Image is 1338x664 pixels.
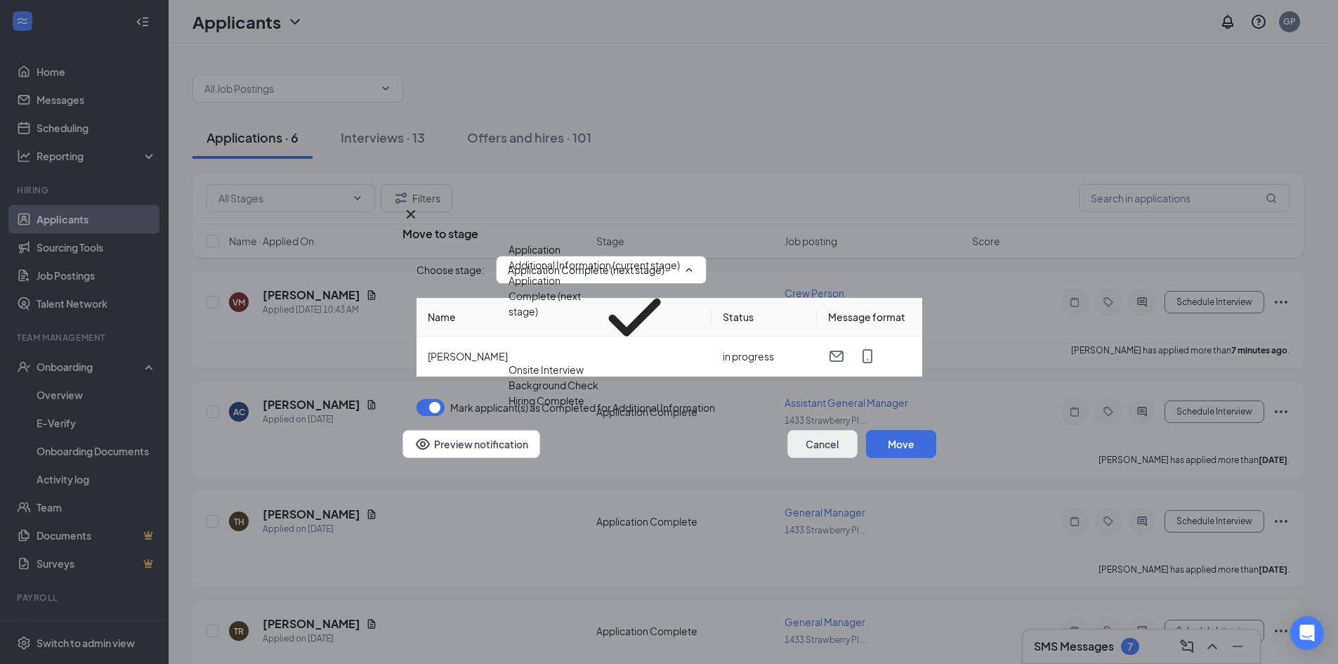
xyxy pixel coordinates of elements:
div: Application Complete (next stage) [509,273,591,362]
svg: Checkmark [590,273,679,362]
div: Onsite Interview [509,362,584,377]
span: Choose stage : [417,262,485,278]
svg: Cross [402,206,419,223]
span: [PERSON_NAME] [428,350,508,363]
svg: MobileSms [859,348,876,365]
th: Message format [817,298,922,337]
svg: ChevronUp [683,264,695,275]
div: Hiring Complete [509,393,584,408]
svg: Eye [414,436,431,453]
button: Move [866,430,936,458]
div: Open Intercom Messenger [1290,616,1324,650]
div: Background Check [509,377,598,393]
h3: Move to stage [402,226,478,242]
button: Close [402,206,419,223]
th: Name [417,298,711,337]
div: Additional Information (current stage) [509,257,680,273]
button: Preview notificationEye [402,430,540,458]
span: Mark applicant(s) as Completed for Additional Information [450,399,715,416]
div: Application [509,242,560,257]
th: Status [711,298,817,337]
svg: Email [828,348,845,365]
td: in progress [711,337,817,377]
button: Cancel [787,430,858,458]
